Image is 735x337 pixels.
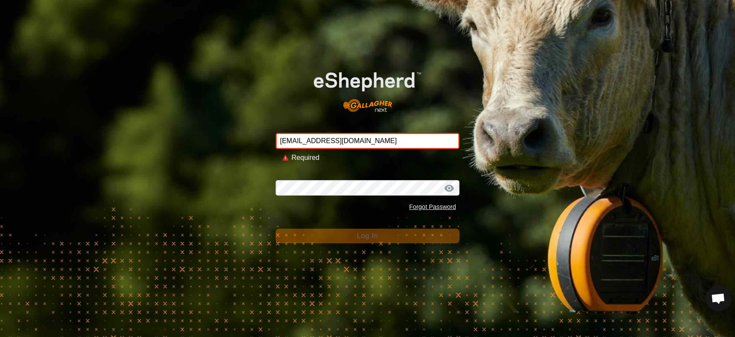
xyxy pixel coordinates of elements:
[276,229,459,243] button: Log In
[705,285,731,311] a: Open chat
[409,203,456,210] a: Forgot Password
[357,232,378,239] span: Log In
[292,153,453,163] div: Required
[294,57,441,119] img: E-shepherd Logo
[276,133,459,149] input: Email Address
